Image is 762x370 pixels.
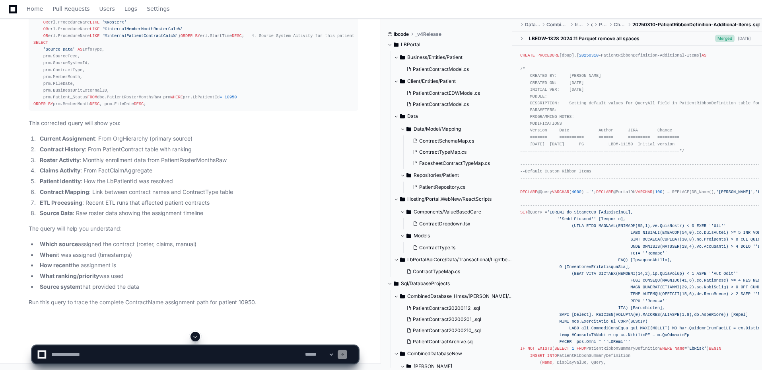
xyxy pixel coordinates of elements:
span: PatientContractModel.cs [413,66,469,72]
strong: Roster Activity [40,157,80,163]
div: LBEDW-1328 2024.11 Parquet remove all spaces [529,35,640,42]
span: '%internalPatientContractCalc%' [102,33,178,38]
button: LBPortal [387,38,506,51]
span: dbup [591,22,593,28]
li: : Monthly enrollment data from PatientRosterMonthsRaw [37,156,358,165]
span: ContractType.ts [419,245,455,251]
span: 100 [655,190,662,194]
span: Hosting/Portal.WebNew/ReactScripts [407,196,492,202]
span: ContractDropdown.tsx [419,221,470,227]
li: : Link between contract names and ContractType table [37,188,358,197]
span: ContractTypeMap.cs [413,268,460,275]
button: ContractSchemaMap.cs [410,135,508,147]
button: Client/Entities/Patient [394,75,513,88]
span: PatientContract20200201_.sql [413,316,481,323]
span: -- [520,196,525,201]
span: CREATE [520,53,535,58]
span: 20250310-PatientRibbonDefinition-Additional-Items.sql [632,22,760,28]
li: : From OrgHierarchy (primary source) [37,134,358,143]
span: AS [702,53,706,58]
strong: How recent [40,262,71,268]
button: CombinedDatabase_Hmsa/[PERSON_NAME]/dbo/Tables [394,290,513,303]
strong: When [40,251,56,258]
span: ChangeScripts [614,22,626,28]
span: WHERE [171,95,183,100]
span: -- 4. Source System Activity for this patient [244,33,354,38]
span: BY [195,33,200,38]
button: ContractType.ts [410,242,508,253]
strong: Source Data [40,209,73,216]
span: Models [414,233,430,239]
span: ContractTypeMap.cs [419,149,467,155]
span: Components/ValueBasedCare [414,209,481,215]
span: = [220,95,222,100]
span: Client/Entities/Patient [407,78,456,84]
span: Logs [124,6,137,11]
strong: What ranking/priority [40,272,99,279]
button: Sql/DatabaseProjects [387,277,506,290]
li: : From PatientContract table with ranking [37,145,358,154]
svg: Directory [394,279,398,288]
svg: Directory [394,40,398,49]
strong: ETL Processing [40,199,82,206]
span: '%Roster%' [102,20,127,25]
button: PatientRepository.cs [410,182,508,193]
span: ContractSchemaMap.cs [419,138,474,144]
span: PatientContractModel.cs [413,101,469,108]
span: BY [48,102,53,106]
button: PatientContract20200201_.sql [403,314,508,325]
li: was used [37,272,358,281]
span: Merged [715,35,735,42]
span: DESC [134,102,144,106]
button: PatientContract20200112_.sql [403,303,508,314]
button: PatientContractModel.cs [403,99,508,110]
li: it was assigned (timestamps) [37,251,358,260]
p: The query will help you understand: [29,224,358,233]
svg: Directory [400,76,405,86]
span: ORDER [181,33,193,38]
span: DESC [232,33,242,38]
button: ContractTypeMap.cs [410,147,508,158]
div: [DATE] [738,35,751,41]
svg: Directory [406,124,411,134]
strong: Source system [40,283,80,290]
span: PatientContract20200210_.sql [413,327,481,334]
span: Sql/DatabaseProjects [401,280,450,287]
span: VARCHAR [552,190,569,194]
span: OR [43,33,48,38]
span: PostDeploy [599,22,607,28]
span: PatientRepository.cs [419,184,465,190]
span: PROCEDURE [537,53,559,58]
button: Repositories/Patient [400,169,513,182]
span: FROM [87,95,97,100]
svg: Directory [400,292,405,301]
span: DESC [90,102,100,106]
span: Data [407,113,418,119]
svg: Directory [406,207,411,217]
span: CombinedDatabaseNew [546,22,568,28]
span: PatientContractEDWModel.cs [413,90,480,96]
p: Run this query to trace the complete ContractName assignment path for patient 10950. [29,298,358,307]
span: --Default Custom Ribbon Items [520,169,591,174]
button: FacesheetContractTypeMap.cs [410,158,508,169]
span: CombinedDatabase_Hmsa/[PERSON_NAME]/dbo/Tables [407,293,513,300]
li: assigned the contract (roster, claims, manual) [37,240,358,249]
span: Home [27,6,43,11]
span: _v4Release [415,31,441,37]
li: : How the LbPatientId was resolved [37,177,358,186]
button: ContractTypeMap.cs [403,266,508,277]
span: Business/Entities/Patient [407,54,463,61]
button: LbPortalApiCore/Data/Transactional/Lightbeam.Transactional/Mapping [394,253,513,266]
button: Business/Entities/Patient [394,51,513,64]
span: LBPortal [401,41,420,48]
button: Data [394,110,513,123]
button: Models [400,229,513,242]
strong: Current Assignment [40,135,95,142]
span: '[PERSON_NAME]' [716,190,753,194]
span: 4000 [571,190,581,194]
span: LIKE [90,33,100,38]
span: transactional [575,22,585,28]
p: This corrected query will show you: [29,119,358,128]
li: : From FactClaimAggregate [37,166,358,175]
span: 10950 [225,95,237,100]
